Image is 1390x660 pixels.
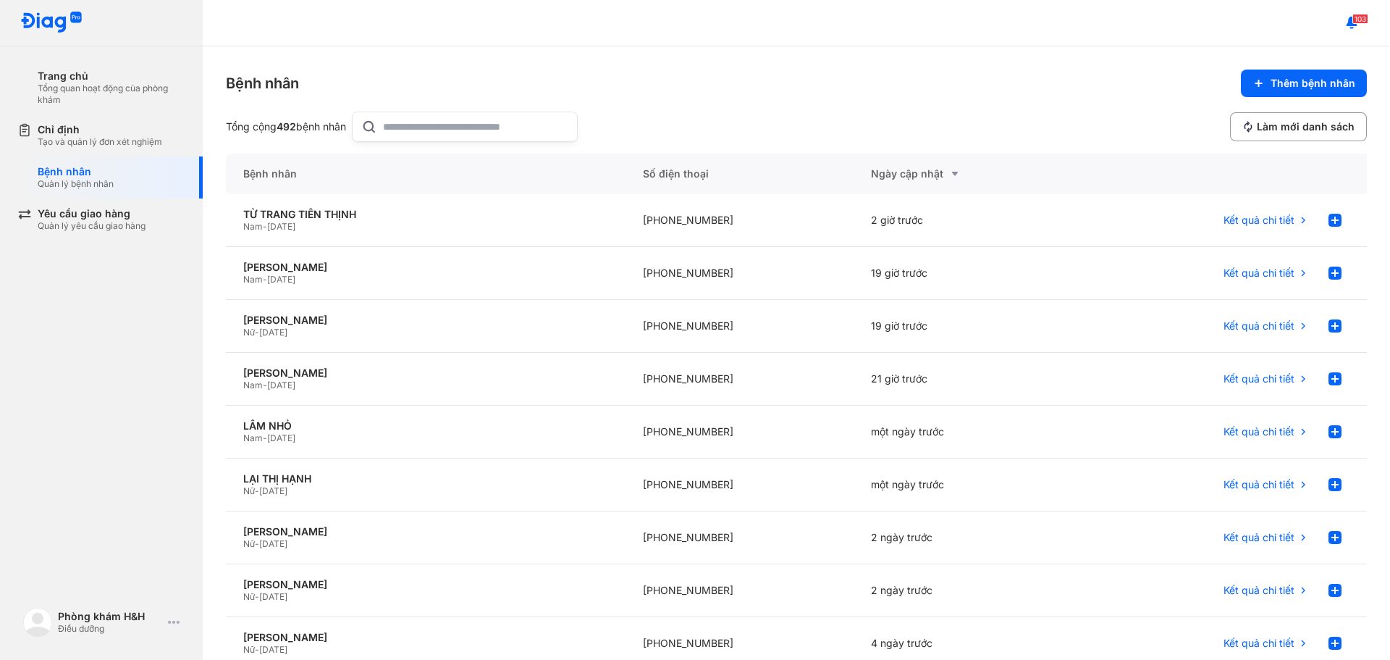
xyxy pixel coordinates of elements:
span: Kết quả chi tiết [1223,584,1294,597]
div: Quản lý bệnh nhân [38,178,114,190]
div: Bệnh nhân [38,165,114,178]
span: Kết quả chi tiết [1223,319,1294,333]
img: logo [23,608,52,637]
span: Nam [243,433,263,443]
span: Kết quả chi tiết [1223,531,1294,544]
div: [PHONE_NUMBER] [625,564,854,617]
span: Kết quả chi tiết [1223,478,1294,491]
span: [DATE] [267,380,295,390]
div: 19 giờ trước [854,247,1082,300]
div: một ngày trước [854,459,1082,511]
span: [DATE] [259,485,287,496]
div: [PHONE_NUMBER] [625,406,854,459]
span: [DATE] [259,644,287,655]
div: [PERSON_NAME] [243,578,608,591]
span: Kết quả chi tiết [1223,214,1294,227]
div: TỪ TRANG TIẾN THỊNH [243,208,608,221]
span: Làm mới danh sách [1257,120,1355,133]
span: Nam [243,380,263,390]
span: - [255,485,259,496]
span: - [263,380,267,390]
span: [DATE] [267,221,295,232]
div: Trang chủ [38,70,185,83]
span: - [255,644,259,655]
div: Tổng quan hoạt động của phòng khám [38,83,185,106]
div: [PERSON_NAME] [243,631,608,644]
div: 19 giờ trước [854,300,1082,353]
span: Nam [243,221,263,232]
div: Bệnh nhân [226,73,299,93]
div: 2 ngày trước [854,511,1082,564]
div: LÂM NHỎ [243,419,608,433]
span: Nữ [243,327,255,338]
span: Kết quả chi tiết [1223,267,1294,280]
span: Nữ [243,591,255,602]
div: [PHONE_NUMBER] [625,511,854,564]
div: [PHONE_NUMBER] [625,194,854,247]
span: - [255,327,259,338]
div: [PERSON_NAME] [243,261,608,274]
div: một ngày trước [854,406,1082,459]
div: [PHONE_NUMBER] [625,247,854,300]
span: 492 [277,120,296,133]
span: Nữ [243,485,255,496]
div: Yêu cầu giao hàng [38,207,146,220]
span: Thêm bệnh nhân [1271,77,1355,90]
div: Bệnh nhân [226,154,625,194]
div: Tạo và quản lý đơn xét nghiệm [38,136,162,148]
span: [DATE] [267,433,295,443]
img: logo [20,12,83,34]
span: Nữ [243,538,255,549]
div: Ngày cập nhật [871,165,1064,183]
span: - [263,221,267,232]
span: [DATE] [259,591,287,602]
div: 2 giờ trước [854,194,1082,247]
button: Làm mới danh sách [1230,112,1367,141]
div: Chỉ định [38,123,162,136]
div: [PHONE_NUMBER] [625,300,854,353]
button: Thêm bệnh nhân [1241,70,1367,97]
div: Phòng khám H&H [58,610,162,623]
span: - [263,433,267,443]
div: 21 giờ trước [854,353,1082,406]
div: Quản lý yêu cầu giao hàng [38,220,146,232]
span: [DATE] [267,274,295,285]
span: Kết quả chi tiết [1223,425,1294,438]
span: [DATE] [259,538,287,549]
div: [PERSON_NAME] [243,367,608,380]
span: Nam [243,274,263,285]
div: [PERSON_NAME] [243,525,608,538]
span: - [255,538,259,549]
div: 2 ngày trước [854,564,1082,617]
span: - [255,591,259,602]
div: Số điện thoại [625,154,854,194]
span: [DATE] [259,327,287,338]
span: Nữ [243,644,255,655]
div: Điều dưỡng [58,623,162,635]
div: [PHONE_NUMBER] [625,353,854,406]
div: LẠI THỊ HẠNH [243,472,608,485]
div: Tổng cộng bệnh nhân [226,120,346,133]
span: - [263,274,267,285]
span: 103 [1352,14,1368,24]
div: [PERSON_NAME] [243,314,608,327]
div: [PHONE_NUMBER] [625,459,854,511]
span: Kết quả chi tiết [1223,637,1294,650]
span: Kết quả chi tiết [1223,372,1294,385]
